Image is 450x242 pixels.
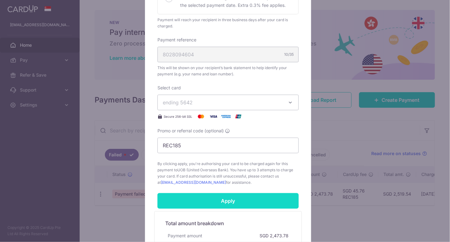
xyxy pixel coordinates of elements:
h5: Total amount breakdown [165,220,291,227]
span: By clicking apply, you're authorising your card to be charged again for this payment to . You hav... [157,161,299,186]
span: Help [14,4,27,10]
div: Payment amount [165,230,205,241]
div: Payment will reach your recipient in three business days after your card is charged. [157,17,299,29]
label: Select card [157,85,181,91]
img: Visa [207,113,220,120]
span: ending 5642 [163,99,193,106]
img: Mastercard [195,113,207,120]
img: American Express [220,113,232,120]
div: 10/35 [284,51,294,58]
img: UnionPay [232,113,245,120]
a: [EMAIL_ADDRESS][DOMAIN_NAME] [161,180,226,185]
label: Payment reference [157,37,196,43]
button: ending 5642 [157,95,299,110]
span: This will be shown on your recipient’s bank statement to help identify your payment (e.g. your na... [157,65,299,77]
span: UOB (United Overseas Bank) [177,168,228,172]
span: Promo or referral code (optional) [157,128,224,134]
div: SGD 2,473.78 [257,230,291,241]
input: Apply [157,193,299,209]
span: Secure 256-bit SSL [164,114,192,119]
